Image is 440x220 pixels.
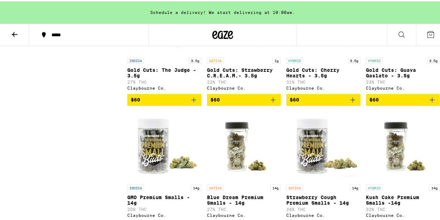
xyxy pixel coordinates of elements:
a: Open page for Blue Dream Premium Smalls - 14g from Claybourne Co. [207,110,281,219]
p: 23% THC [366,78,440,83]
p: 31% THC [286,78,360,83]
p: SATIVA [207,56,224,62]
p: HYBRID [366,183,383,189]
p: Strawberry Cough Premium Smalls - 14g [286,193,360,204]
p: 25% THC [127,205,201,210]
p: 27% THC [207,205,281,210]
div: Claybourne Co. [127,211,201,216]
div: Claybourne Co. [207,84,281,89]
div: Claybourne Co. [366,211,440,216]
p: INDICA [127,56,144,62]
img: Claybourne Co. - Blue Dream Premium Smalls - 14g [209,110,279,180]
span: Hi. Need any help? [4,5,50,10]
p: 3.5g [189,56,201,62]
p: 24% THC [286,205,360,210]
p: Blue Dream Premium Smalls - 14g [207,193,281,204]
p: HYBRID [366,56,383,62]
span: $60 [210,96,220,101]
p: 27% THC [127,78,201,83]
button: Add to bag [207,92,281,104]
p: 14g [429,183,440,189]
p: INDICA [127,183,144,189]
p: Gold Cuts: Cherry Hearts - 3.5g [286,66,360,77]
p: GMO Premium Smalls - 14g [127,193,201,204]
p: Gold Cuts: Guava Gaslato - 3.5g [366,66,440,77]
img: Claybourne Co. - Strawberry Cough Premium Smalls - 14g [288,110,358,180]
p: Gold Cuts: Strawberry C.R.E.A.M.- 3.5g [207,66,281,77]
p: 1g [272,56,281,62]
p: SATIVA [286,183,303,189]
p: 3.5g [348,56,360,62]
p: HYBRID [286,56,303,62]
div: Claybourne Co. [286,84,360,89]
span: $60 [290,96,299,101]
span: $60 [131,96,140,101]
div: Claybourne Co. [127,84,201,89]
p: 32% THC [366,205,440,210]
button: Add to bag [127,92,201,104]
p: 22% THC [207,78,281,83]
p: 3.5g [427,56,440,62]
p: Kush Cake Premium Smalls -14g [366,193,440,204]
div: Claybourne Co. [207,211,281,216]
button: Add to bag [286,92,360,104]
div: Claybourne Co. [366,84,440,89]
a: Open page for Kush Cake Premium Smalls -14g from Claybourne Co. [366,110,440,219]
a: Open page for GMO Premium Smalls - 14g from Claybourne Co. [127,110,201,219]
img: Claybourne Co. - Kush Cake Premium Smalls -14g [368,110,438,180]
p: 14g [191,183,201,189]
p: 14g [270,183,281,189]
button: Add to bag [366,92,440,104]
span: $60 [369,96,379,101]
p: 14g [350,183,360,189]
img: Claybourne Co. - GMO Premium Smalls - 14g [129,110,199,180]
a: Open page for Strawberry Cough Premium Smalls - 14g from Claybourne Co. [286,110,360,219]
p: SATIVA [207,183,224,189]
p: Gold Cuts: The Judge - 3.5g [127,66,201,77]
div: Claybourne Co. [286,211,360,216]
